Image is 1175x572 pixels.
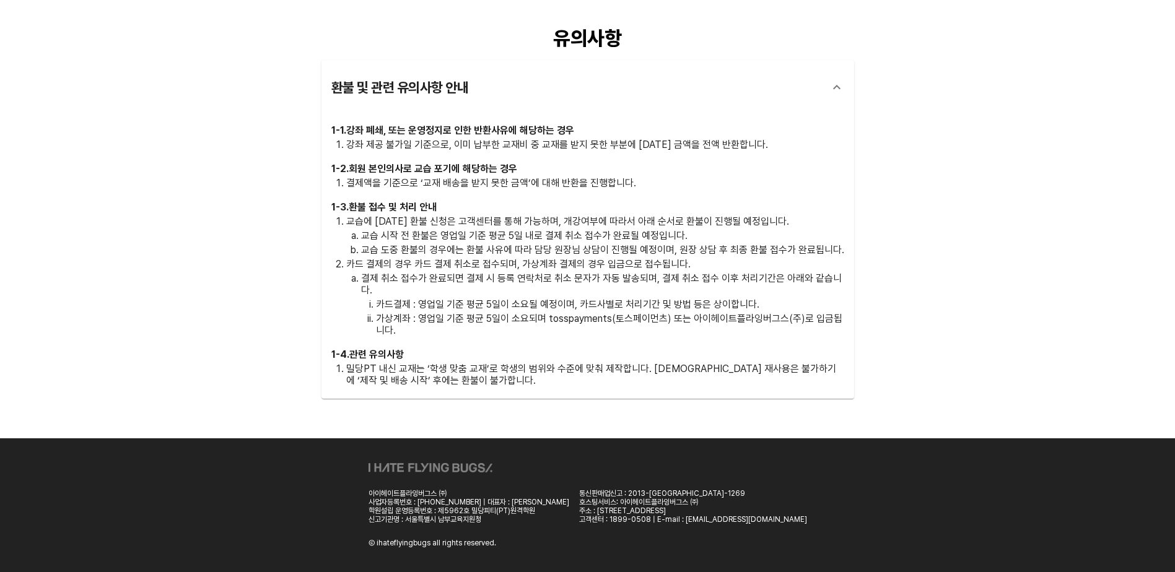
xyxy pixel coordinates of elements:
[369,506,569,515] div: 학원설립 운영등록번호 : 제5962호 밀당피티(PT)원격학원
[361,244,844,256] p: 교습 도중 환불의 경우에는 환불 사유에 따라 담당 원장님 상담이 진행될 예정이며, 원장 상담 후 최종 환불 접수가 완료됩니다.
[346,215,844,227] p: 교습에 [DATE] 환불 신청은 고객센터를 통해 가능하며, 개강여부에 따라서 아래 순서로 환불이 진행될 예정입니다.
[579,515,807,524] div: 고객센터 : 1899-0508 | E-mail : [EMAIL_ADDRESS][DOMAIN_NAME]
[579,498,807,506] div: 호스팅서비스: 아이헤이트플라잉버그스 ㈜
[346,177,844,189] p: 결제액을 기준으로 ‘교재 배송을 받지 못한 금액’에 대해 반환을 진행합니다.
[331,163,844,175] h3: 1 - 2 . 회원 본인의사로 교습 포기에 해당하는 경우
[331,124,844,136] h3: 1 - 1 . 강좌 폐쇄, 또는 운영정지로 인한 반환사유에 해당하는 경우
[331,349,844,360] h3: 1 - 4 . 관련 유의사항
[376,313,844,336] p: 가상계좌 : 영업일 기준 평균 5일이 소요되며 tosspayments(토스페이먼츠) 또는 아이헤이트플라잉버그스(주)로 입금됩니다.
[321,27,854,50] div: 유의사항
[331,201,844,213] h3: 1 - 3 . 환불 접수 및 처리 안내
[346,139,844,150] p: 강좌 제공 불가일 기준으로, 이미 납부한 교재비 중 교재를 받지 못한 부분에 [DATE] 금액을 전액 반환합니다.
[579,506,807,515] div: 주소 : [STREET_ADDRESS]
[331,72,822,102] div: 환불 및 관련 유의사항 안내
[376,298,844,310] p: 카드결제 : 영업일 기준 평균 5일이 소요될 예정이며, 카드사별로 처리기간 및 방법 등은 상이합니다.
[361,272,844,296] p: 결제 취소 접수가 완료되면 결제 시 등록 연락처로 취소 문자가 자동 발송되며, 결제 취소 접수 이후 처리기간은 아래와 같습니다.
[369,463,492,472] img: ihateflyingbugs
[369,539,496,547] div: Ⓒ ihateflyingbugs all rights reserved.
[346,258,844,270] p: 카드 결제의 경우 카드 결제 취소로 접수되며, 가상계좌 결제의 경우 입금으로 접수됩니다.
[321,60,854,115] div: 환불 및 관련 유의사항 안내
[361,230,844,241] p: 교습 시작 전 환불은 영업일 기준 평균 5일 내로 결제 취소 접수가 완료될 예정입니다.
[369,515,569,524] div: 신고기관명 : 서울특별시 남부교육지원청
[369,498,569,506] div: 사업자등록번호 : [PHONE_NUMBER] | 대표자 : [PERSON_NAME]
[579,489,807,498] div: 통신판매업신고 : 2013-[GEOGRAPHIC_DATA]-1269
[369,489,569,498] div: 아이헤이트플라잉버그스 ㈜
[346,363,844,386] p: 밀당PT 내신 교재는 ‘학생 맞춤 교재’로 학생의 범위와 수준에 맞춰 제작합니다. [DEMOGRAPHIC_DATA] 재사용은 불가하기에 ‘제작 및 배송 시작’ 후에는 환불이 ...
